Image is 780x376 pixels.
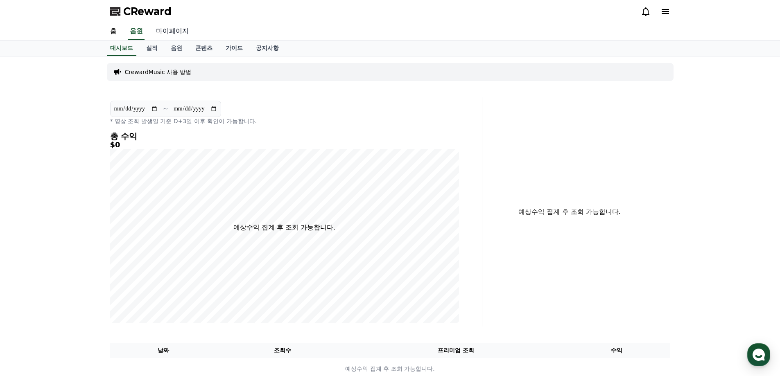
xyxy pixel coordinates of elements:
[563,343,670,358] th: 수익
[189,41,219,56] a: 콘텐츠
[164,41,189,56] a: 음원
[111,365,670,373] p: 예상수익 집계 후 조회 가능합니다.
[110,343,217,358] th: 날짜
[123,5,172,18] span: CReward
[128,23,145,40] a: 음원
[125,68,192,76] a: CrewardMusic 사용 방법
[489,207,651,217] p: 예상수익 집계 후 조회 가능합니다.
[217,343,348,358] th: 조회수
[149,23,195,40] a: 마이페이지
[219,41,249,56] a: 가이드
[110,141,459,149] h5: $0
[75,272,85,279] span: 대화
[26,272,31,278] span: 홈
[140,41,164,56] a: 실적
[110,5,172,18] a: CReward
[110,117,459,125] p: * 영상 조회 발생일 기준 D+3일 이후 확인이 가능합니다.
[348,343,563,358] th: 프리미엄 조회
[106,259,157,280] a: 설정
[249,41,285,56] a: 공지사항
[110,132,459,141] h4: 총 수익
[163,104,168,114] p: ~
[104,23,123,40] a: 홈
[233,223,335,232] p: 예상수익 집계 후 조회 가능합니다.
[2,259,54,280] a: 홈
[127,272,136,278] span: 설정
[54,259,106,280] a: 대화
[107,41,136,56] a: 대시보드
